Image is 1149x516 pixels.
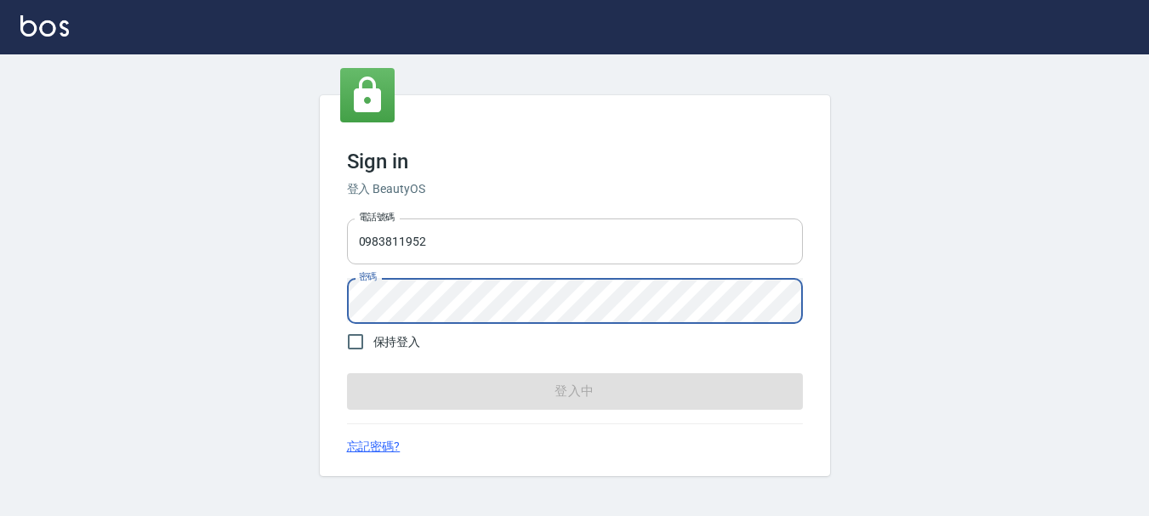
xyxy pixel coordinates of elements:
[20,15,69,37] img: Logo
[347,150,803,173] h3: Sign in
[347,438,401,456] a: 忘記密碼?
[373,333,421,351] span: 保持登入
[359,270,377,283] label: 密碼
[359,211,395,224] label: 電話號碼
[347,180,803,198] h6: 登入 BeautyOS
